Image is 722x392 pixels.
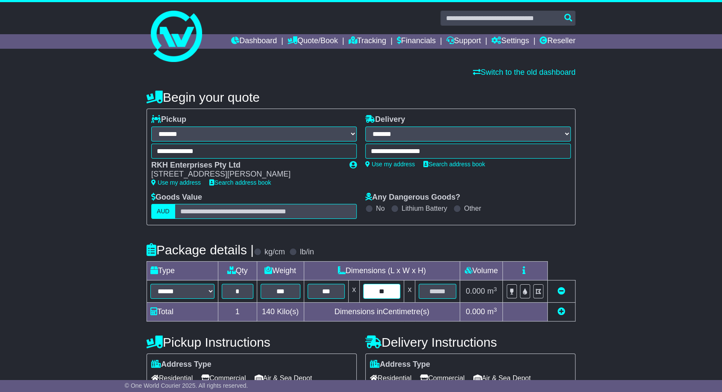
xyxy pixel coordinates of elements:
[147,335,357,349] h4: Pickup Instructions
[365,193,460,202] label: Any Dangerous Goods?
[491,34,529,49] a: Settings
[147,243,254,257] h4: Package details |
[558,307,565,316] a: Add new item
[460,262,502,280] td: Volume
[420,371,464,385] span: Commercial
[125,382,248,389] span: © One World Courier 2025. All rights reserved.
[304,303,460,321] td: Dimensions in Centimetre(s)
[349,34,386,49] a: Tracking
[473,371,531,385] span: Air & Sea Depot
[151,161,341,170] div: RKH Enterprises Pty Ltd
[151,179,201,186] a: Use my address
[147,262,218,280] td: Type
[349,280,360,303] td: x
[255,371,312,385] span: Air & Sea Depot
[466,307,485,316] span: 0.000
[151,360,211,369] label: Address Type
[257,303,304,321] td: Kilo(s)
[423,161,485,168] a: Search address book
[288,34,338,49] a: Quote/Book
[147,90,575,104] h4: Begin your quote
[300,248,314,257] label: lb/in
[147,303,218,321] td: Total
[404,280,415,303] td: x
[264,248,285,257] label: kg/cm
[464,204,481,212] label: Other
[370,371,411,385] span: Residential
[201,371,246,385] span: Commercial
[493,307,497,313] sup: 3
[257,262,304,280] td: Weight
[402,204,447,212] label: Lithium Battery
[218,262,257,280] td: Qty
[209,179,271,186] a: Search address book
[218,303,257,321] td: 1
[231,34,277,49] a: Dashboard
[365,115,405,124] label: Delivery
[558,287,565,295] a: Remove this item
[151,193,202,202] label: Goods Value
[466,287,485,295] span: 0.000
[370,360,430,369] label: Address Type
[473,68,575,77] a: Switch to the old dashboard
[446,34,481,49] a: Support
[397,34,436,49] a: Financials
[540,34,575,49] a: Reseller
[487,287,497,295] span: m
[151,115,186,124] label: Pickup
[304,262,460,280] td: Dimensions (L x W x H)
[365,161,415,168] a: Use my address
[151,371,193,385] span: Residential
[262,307,275,316] span: 140
[376,204,384,212] label: No
[151,170,341,179] div: [STREET_ADDRESS][PERSON_NAME]
[487,307,497,316] span: m
[365,335,575,349] h4: Delivery Instructions
[151,204,175,219] label: AUD
[493,286,497,292] sup: 3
